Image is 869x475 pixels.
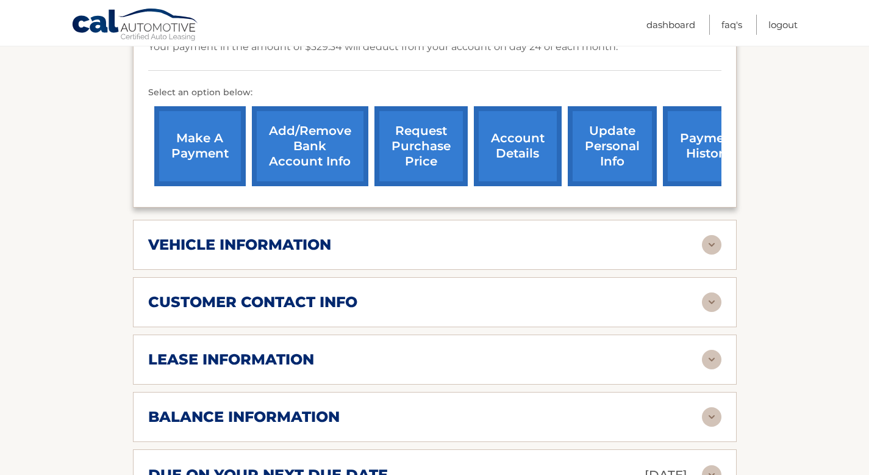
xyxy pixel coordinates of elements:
a: FAQ's [721,15,742,35]
p: Your payment in the amount of $329.34 will deduct from your account on day 24 of each month. [148,38,618,56]
h2: vehicle information [148,236,331,254]
a: account details [474,106,562,186]
a: update personal info [568,106,657,186]
h2: lease information [148,350,314,369]
a: make a payment [154,106,246,186]
h2: customer contact info [148,293,357,311]
a: Dashboard [646,15,695,35]
a: request purchase price [374,106,468,186]
a: payment history [663,106,754,186]
a: Cal Automotive [71,8,199,43]
p: Select an option below: [148,85,721,100]
h2: balance information [148,408,340,426]
img: accordion-rest.svg [702,235,721,255]
img: accordion-rest.svg [702,350,721,369]
img: accordion-rest.svg [702,292,721,312]
img: accordion-rest.svg [702,407,721,427]
a: Logout [768,15,798,35]
a: Add/Remove bank account info [252,106,368,186]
